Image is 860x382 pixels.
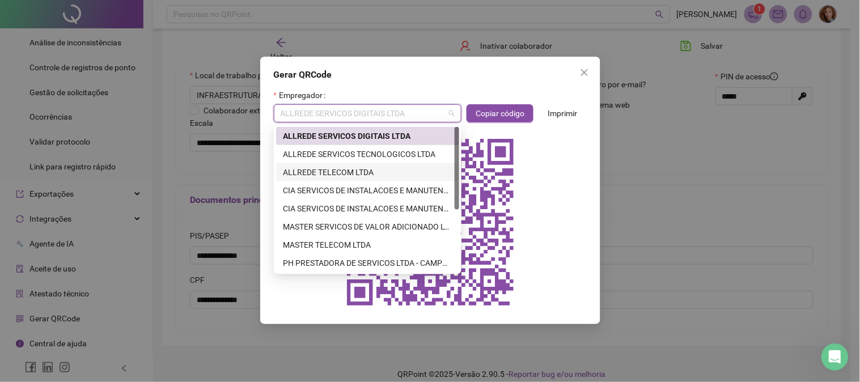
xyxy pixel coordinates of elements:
div: CIA SERVICOS DE INSTALACOES E MANUTENCOES DE REDE LTDA - TAPURAH [283,202,452,215]
div: MASTER SERVICOS DE VALOR ADICIONADO LTDA [283,220,452,233]
div: CIA SERVICOS DE INSTALACOES E MANUTENCOES DE REDE LTDA - BRASNORTE [276,181,459,200]
button: Imprimir [539,104,587,122]
div: PH PRESTADORA DE SERVICOS LTDA - CAMPO NOVO DO PARECIS [283,257,452,269]
div: CIA SERVICOS DE INSTALACOES E MANUTENCOES DE REDE LTDA - TAPURAH [276,200,459,218]
div: ALLREDE TELECOM LTDA [283,166,452,179]
div: ALLREDE SERVICOS DIGITAIS LTDA [276,127,459,145]
iframe: Intercom live chat [821,343,849,371]
div: MASTER TELECOM LTDA [276,236,459,254]
span: close [580,68,589,77]
div: PH PRESTADORA DE SERVICOS LTDA - CAMPO NOVO DO PARECIS [276,254,459,272]
div: Gerar QRCode [274,68,587,82]
span: Imprimir [548,107,578,120]
span: ALLREDE SERVICOS DIGITAIS LTDA [281,105,455,122]
div: ALLREDE TELECOM LTDA [276,163,459,181]
div: ALLREDE SERVICOS TECNOLOGICOS LTDA [276,145,459,163]
span: Copiar código [476,107,524,120]
div: ALLREDE SERVICOS DIGITAIS LTDA [283,130,452,142]
div: MASTER SERVICOS DE VALOR ADICIONADO LTDA [276,218,459,236]
button: Close [575,63,594,82]
div: CIA SERVICOS DE INSTALACOES E MANUTENCOES DE REDE LTDA - BRASNORTE [283,184,452,197]
label: Empregador [274,86,330,104]
button: Copiar código [467,104,533,122]
div: ALLREDE SERVICOS TECNOLOGICOS LTDA [283,148,452,160]
div: MASTER TELECOM LTDA [283,239,452,251]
